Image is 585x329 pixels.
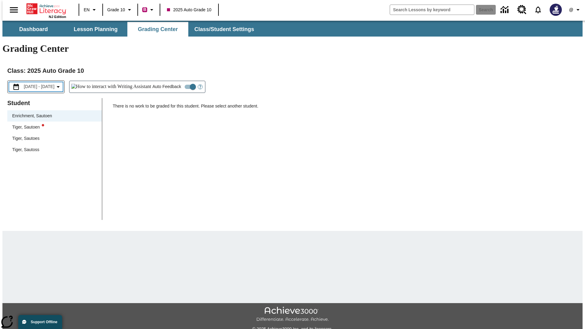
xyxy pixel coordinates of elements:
[190,22,259,37] button: Class/Student Settings
[167,7,211,13] span: 2025 Auto Grade 10
[74,26,118,33] span: Lesson Planning
[138,26,178,33] span: Grading Center
[19,26,48,33] span: Dashboard
[27,2,66,19] div: Home
[24,83,55,90] span: [DATE] - [DATE]
[10,83,62,90] button: Select the date range menu item
[152,83,181,90] span: Auto Feedback
[390,5,474,15] input: search field
[42,124,44,126] svg: writing assistant alert
[113,103,578,114] p: There is no work to be graded for this student. Please select another student.
[7,66,578,76] h2: Class : 2025 Auto Grade 10
[12,124,44,130] div: Tiger, Sautoen
[31,320,57,324] span: Support Offline
[256,307,329,322] img: Achieve3000 Differentiate Accelerate Achieve
[5,1,23,19] button: Open side menu
[81,4,101,15] button: Language: EN, Select a language
[143,6,146,13] span: B
[71,84,151,90] img: How to interact with Writing Assistant
[12,113,52,119] div: Enrichment, Sautoen
[107,7,125,13] span: Grade 10
[2,22,260,37] div: SubNavbar
[565,4,585,15] button: Profile/Settings
[194,26,254,33] span: Class/Student Settings
[2,43,583,54] h1: Grading Center
[7,122,102,133] div: Tiger, Sautoenwriting assistant alert
[514,2,530,18] a: Resource Center, Will open in new tab
[195,81,205,93] button: Open Help for Writing Assistant
[550,4,562,16] img: Avatar
[49,15,66,19] span: NJ Edition
[7,98,102,108] p: Student
[530,2,546,18] a: Notifications
[140,4,158,15] button: Boost Class color is violet red. Change class color
[18,315,62,329] button: Support Offline
[7,144,102,155] div: Tiger, Sautoss
[55,83,62,90] svg: Collapse Date Range Filter
[105,4,136,15] button: Grade: Grade 10, Select a grade
[546,2,565,18] button: Select a new avatar
[12,147,39,153] div: Tiger, Sautoss
[2,21,583,37] div: SubNavbar
[7,133,102,144] div: Tiger, Sautoes
[27,3,66,15] a: Home
[497,2,514,18] a: Data Center
[3,22,64,37] button: Dashboard
[12,135,40,142] div: Tiger, Sautoes
[127,22,188,37] button: Grading Center
[65,22,126,37] button: Lesson Planning
[569,7,573,13] span: @
[84,7,90,13] span: EN
[7,110,102,122] div: Enrichment, Sautoen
